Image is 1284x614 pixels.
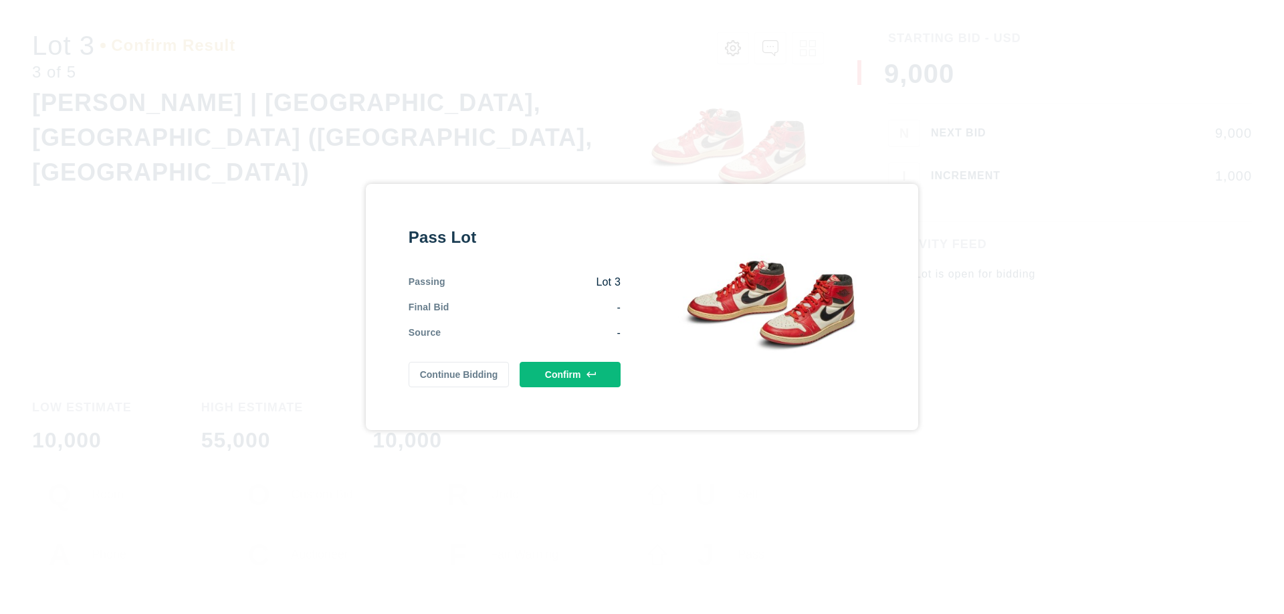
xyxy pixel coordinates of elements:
[409,326,441,340] div: Source
[449,300,621,315] div: -
[409,362,510,387] button: Continue Bidding
[441,326,621,340] div: -
[409,275,445,290] div: Passing
[409,300,449,315] div: Final Bid
[445,275,621,290] div: Lot 3
[520,362,621,387] button: Confirm
[409,227,621,248] div: Pass Lot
